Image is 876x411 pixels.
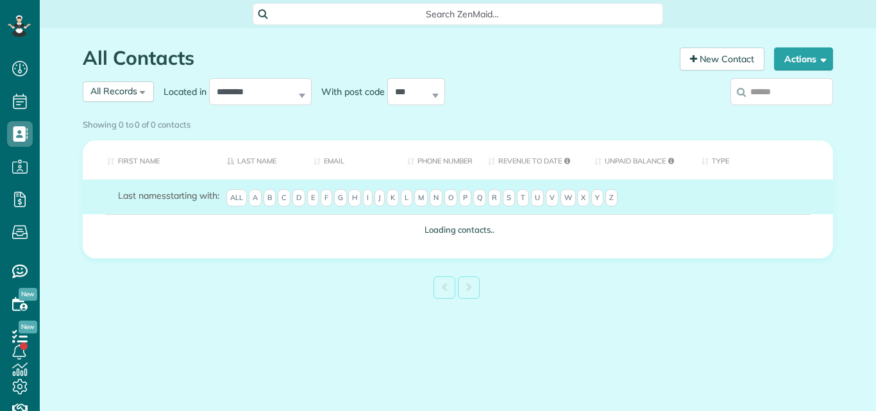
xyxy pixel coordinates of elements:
span: N [430,189,442,207]
span: T [517,189,529,207]
span: V [546,189,559,207]
span: P [459,189,471,207]
h1: All Contacts [83,47,670,69]
span: U [531,189,544,207]
label: starting with: [118,189,219,202]
span: R [488,189,501,207]
label: Located in [154,85,209,98]
span: D [292,189,305,207]
span: K [387,189,399,207]
span: W [560,189,576,207]
span: New [19,288,37,301]
span: Q [473,189,486,207]
span: Y [591,189,603,207]
span: O [444,189,457,207]
th: Email: activate to sort column ascending [304,140,398,180]
span: A [249,189,262,207]
label: With post code [312,85,387,98]
span: H [348,189,361,207]
span: F [321,189,332,207]
span: All Records [90,85,137,97]
span: All [226,189,247,207]
th: Revenue to Date: activate to sort column ascending [478,140,585,180]
th: Last Name: activate to sort column descending [217,140,305,180]
span: G [334,189,347,207]
span: C [278,189,291,207]
th: Phone number: activate to sort column ascending [398,140,478,180]
button: Actions [774,47,833,71]
span: E [307,189,319,207]
th: First Name: activate to sort column ascending [83,140,217,180]
span: New [19,321,37,333]
span: B [264,189,276,207]
span: S [503,189,515,207]
span: Z [605,189,618,207]
span: X [577,189,589,207]
td: Loading contacts.. [83,214,833,246]
span: L [401,189,412,207]
span: M [414,189,428,207]
a: New Contact [680,47,764,71]
span: Last names [118,190,166,201]
div: Showing 0 to 0 of 0 contacts [83,113,833,131]
span: I [363,189,373,207]
th: Type: activate to sort column ascending [692,140,833,180]
span: J [375,189,385,207]
th: Unpaid Balance: activate to sort column ascending [585,140,692,180]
